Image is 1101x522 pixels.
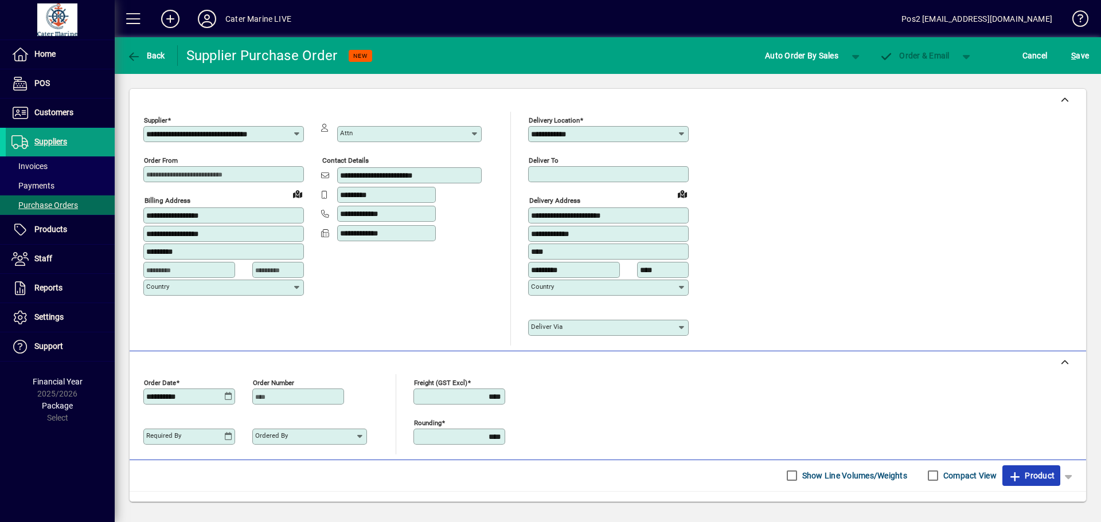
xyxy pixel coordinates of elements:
[414,418,442,426] mat-label: Rounding
[531,323,563,331] mat-label: Deliver via
[225,10,291,28] div: Cater Marine LIVE
[152,9,189,29] button: Add
[146,282,169,291] mat-label: Country
[353,52,368,60] span: NEW
[34,225,67,234] span: Products
[6,332,115,361] a: Support
[288,185,307,203] a: View on map
[1071,46,1089,65] span: ave
[42,401,73,410] span: Package
[1071,51,1076,60] span: S
[6,195,115,215] a: Purchase Orders
[529,156,559,164] mat-label: Deliver To
[800,470,907,481] label: Show Line Volumes/Weights
[186,46,338,65] div: Supplier Purchase Order
[255,431,288,439] mat-label: Ordered by
[34,49,56,58] span: Home
[11,201,78,210] span: Purchase Orders
[6,176,115,195] a: Payments
[115,45,178,66] app-page-header-button: Back
[34,312,64,321] span: Settings
[529,116,580,124] mat-label: Delivery Location
[34,283,63,292] span: Reports
[34,254,52,263] span: Staff
[144,378,176,386] mat-label: Order date
[34,342,63,351] span: Support
[6,274,115,303] a: Reports
[33,377,83,386] span: Financial Year
[11,181,54,190] span: Payments
[124,45,168,66] button: Back
[1022,46,1048,65] span: Cancel
[253,378,294,386] mat-label: Order number
[144,116,167,124] mat-label: Supplier
[941,470,997,481] label: Compact View
[901,10,1052,28] div: Pos2 [EMAIL_ADDRESS][DOMAIN_NAME]
[11,162,48,171] span: Invoices
[765,46,838,65] span: Auto Order By Sales
[6,215,115,244] a: Products
[874,45,955,66] button: Order & Email
[127,51,165,60] span: Back
[34,108,73,117] span: Customers
[880,51,950,60] span: Order & Email
[146,431,181,439] mat-label: Required by
[340,129,353,137] mat-label: Attn
[189,9,225,29] button: Profile
[414,378,467,386] mat-label: Freight (GST excl)
[6,156,115,176] a: Invoices
[1064,2,1087,40] a: Knowledge Base
[34,137,67,146] span: Suppliers
[6,69,115,98] a: POS
[759,45,844,66] button: Auto Order By Sales
[531,282,554,291] mat-label: Country
[6,40,115,69] a: Home
[1020,45,1051,66] button: Cancel
[6,245,115,273] a: Staff
[1002,465,1060,486] button: Product
[6,99,115,127] a: Customers
[6,303,115,332] a: Settings
[673,185,692,203] a: View on map
[144,156,178,164] mat-label: Order from
[1068,45,1092,66] button: Save
[1008,466,1055,485] span: Product
[34,79,50,88] span: POS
